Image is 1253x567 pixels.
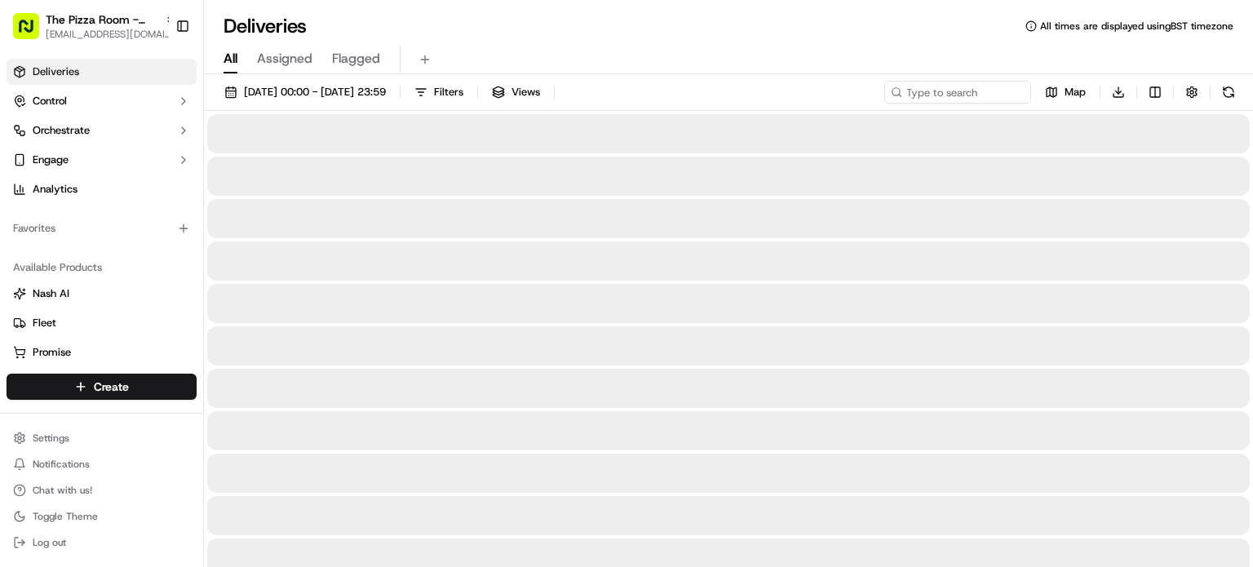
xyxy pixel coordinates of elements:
[7,531,197,554] button: Log out
[33,153,69,167] span: Engage
[7,281,197,307] button: Nash AI
[434,85,463,100] span: Filters
[7,453,197,476] button: Notifications
[884,81,1031,104] input: Type to search
[7,479,197,502] button: Chat with us!
[407,81,471,104] button: Filters
[1040,20,1233,33] span: All times are displayed using BST timezone
[1065,85,1086,100] span: Map
[33,458,90,471] span: Notifications
[33,64,79,79] span: Deliveries
[7,310,197,336] button: Fleet
[7,255,197,281] div: Available Products
[33,345,71,360] span: Promise
[257,49,312,69] span: Assigned
[224,13,307,39] h1: Deliveries
[46,28,176,41] button: [EMAIL_ADDRESS][DOMAIN_NAME]
[33,123,90,138] span: Orchestrate
[1217,81,1240,104] button: Refresh
[33,536,66,549] span: Log out
[94,379,129,395] span: Create
[7,374,197,400] button: Create
[7,7,169,46] button: The Pizza Room - [GEOGRAPHIC_DATA][EMAIL_ADDRESS][DOMAIN_NAME]
[332,49,380,69] span: Flagged
[7,59,197,85] a: Deliveries
[7,88,197,114] button: Control
[244,85,386,100] span: [DATE] 00:00 - [DATE] 23:59
[33,94,67,109] span: Control
[13,345,190,360] a: Promise
[33,286,69,301] span: Nash AI
[13,286,190,301] a: Nash AI
[7,339,197,365] button: Promise
[7,147,197,173] button: Engage
[217,81,393,104] button: [DATE] 00:00 - [DATE] 23:59
[485,81,547,104] button: Views
[511,85,540,100] span: Views
[1038,81,1093,104] button: Map
[7,176,197,202] a: Analytics
[7,215,197,241] div: Favorites
[7,505,197,528] button: Toggle Theme
[46,11,158,28] button: The Pizza Room - [GEOGRAPHIC_DATA]
[33,510,98,523] span: Toggle Theme
[7,427,197,450] button: Settings
[33,316,56,330] span: Fleet
[33,484,92,497] span: Chat with us!
[13,316,190,330] a: Fleet
[33,432,69,445] span: Settings
[7,117,197,144] button: Orchestrate
[224,49,237,69] span: All
[33,182,77,197] span: Analytics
